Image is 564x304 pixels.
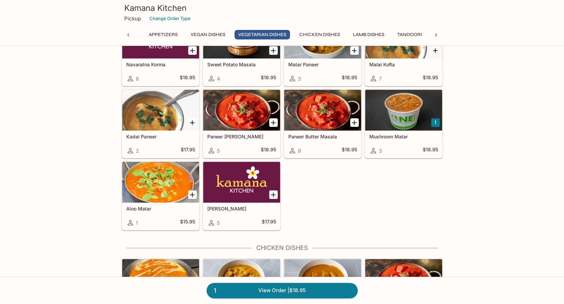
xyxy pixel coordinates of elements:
[365,90,442,131] div: Mushroom Matar
[203,89,280,158] a: Paneer [PERSON_NAME]5$18.95
[207,62,276,67] h5: Sweet Potato Masala
[262,219,276,227] h5: $17.95
[188,190,197,199] button: Add Aloo Matar
[423,74,438,83] h5: $18.95
[284,18,361,58] div: Matar Paneer
[124,15,141,22] p: Pickup
[379,75,382,82] span: 7
[284,89,361,158] a: Paneer Butter Masala9$18.95
[350,118,359,127] button: Add Paneer Butter Masala
[369,134,438,139] h5: Mushroom Matar
[203,259,280,300] div: Chicken Vindalu
[203,162,280,203] div: Daal Makhni
[180,74,195,83] h5: $18.95
[122,18,199,58] div: Navaratna Korma
[122,90,199,131] div: Kadai Paneer
[136,220,138,226] span: 1
[288,62,357,67] h5: Matar Paneer
[188,118,197,127] button: Add Kadai Paneer
[365,259,442,300] div: Chicken Tikka Masala
[207,283,358,298] a: 1View Order |$18.95
[126,134,195,139] h5: Kadai Paneer
[342,74,357,83] h5: $18.95
[207,134,276,139] h5: Paneer [PERSON_NAME]
[146,13,194,24] button: Change Order Type
[284,90,361,131] div: Paneer Butter Masala
[203,162,280,230] a: [PERSON_NAME]5$17.95
[365,89,442,158] a: Mushroom Matar3$18.95
[126,62,195,67] h5: Navaratna Korma
[342,147,357,155] h5: $18.95
[269,46,278,55] button: Add Sweet Potato Masala
[187,30,229,39] button: Vegan Dishes
[181,147,195,155] h5: $17.95
[284,17,361,86] a: Matar Paneer3$18.95
[136,75,139,82] span: 6
[122,244,443,252] h4: Chicken Dishes
[124,3,440,13] h3: Kamana Kitchen
[122,162,199,203] div: Aloo Matar
[431,118,440,127] button: Add Mushroom Matar
[393,30,426,39] button: Tandoori
[235,30,290,39] button: Vegetarian Dishes
[269,118,278,127] button: Add Paneer Tikka Masala
[288,134,357,139] h5: Paneer Butter Masala
[431,46,440,55] button: Add Malai Kofta
[261,74,276,83] h5: $18.95
[122,17,199,86] a: Navaratna Korma6$18.95
[122,259,199,300] div: Butter Chicken
[295,30,344,39] button: Chicken Dishes
[136,148,139,154] span: 2
[284,259,361,300] div: Chicken Madrashi
[145,30,181,39] button: Appetizers
[365,18,442,58] div: Malai Kofta
[217,148,220,154] span: 5
[350,46,359,55] button: Add Matar Paneer
[126,206,195,212] h5: Aloo Matar
[217,75,220,82] span: 4
[210,286,220,295] span: 1
[423,147,438,155] h5: $18.95
[261,147,276,155] h5: $18.95
[203,18,280,58] div: Sweet Potato Masala
[349,30,388,39] button: Lamb Dishes
[203,17,280,86] a: Sweet Potato Masala4$18.95
[122,162,199,230] a: Aloo Matar1$15.95
[365,17,442,86] a: Malai Kofta7$18.95
[217,220,220,226] span: 5
[298,75,301,82] span: 3
[298,148,301,154] span: 9
[122,89,199,158] a: Kadai Paneer2$17.95
[188,46,197,55] button: Add Navaratna Korma
[369,62,438,67] h5: Malai Kofta
[180,219,195,227] h5: $15.95
[379,148,382,154] span: 3
[207,206,276,212] h5: [PERSON_NAME]
[203,90,280,131] div: Paneer Tikka Masala
[269,190,278,199] button: Add Daal Makhni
